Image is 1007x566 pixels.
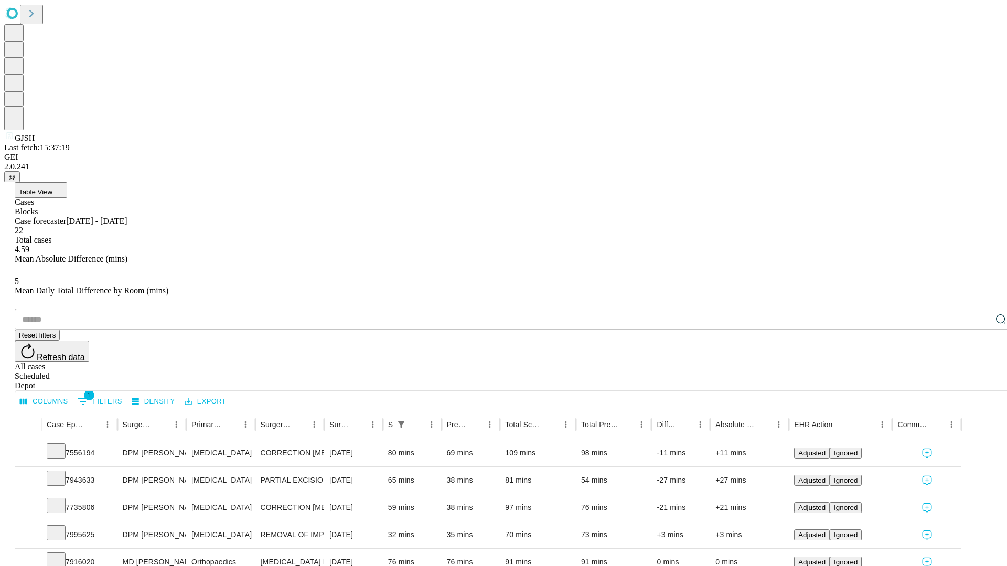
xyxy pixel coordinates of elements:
[15,245,29,254] span: 4.59
[20,499,36,517] button: Expand
[447,440,495,466] div: 69 mins
[191,467,250,494] div: [MEDICAL_DATA]
[581,467,647,494] div: 54 mins
[47,467,112,494] div: 7943633
[794,475,830,486] button: Adjusted
[834,558,858,566] span: Ignored
[657,420,677,429] div: Difference
[15,182,67,198] button: Table View
[292,417,307,432] button: Sort
[772,417,786,432] button: Menu
[15,134,35,143] span: GJSH
[169,417,184,432] button: Menu
[329,521,378,548] div: [DATE]
[261,440,319,466] div: CORRECTION [MEDICAL_DATA], DOUBLE [MEDICAL_DATA]
[47,521,112,548] div: 7995625
[798,531,826,539] span: Adjusted
[388,440,436,466] div: 80 mins
[394,417,409,432] button: Show filters
[447,467,495,494] div: 38 mins
[794,529,830,540] button: Adjusted
[47,420,84,429] div: Case Epic Id
[830,502,862,513] button: Ignored
[85,417,100,432] button: Sort
[4,162,1003,171] div: 2.0.241
[388,420,393,429] div: Scheduled In Room Duration
[191,494,250,521] div: [MEDICAL_DATA]
[678,417,693,432] button: Sort
[47,494,112,521] div: 7735806
[15,235,51,244] span: Total cases
[559,417,573,432] button: Menu
[20,526,36,545] button: Expand
[798,476,826,484] span: Adjusted
[261,420,291,429] div: Surgery Name
[505,440,571,466] div: 109 mins
[4,153,1003,162] div: GEI
[798,504,826,511] span: Adjusted
[794,420,832,429] div: EHR Action
[15,341,89,362] button: Refresh data
[581,440,647,466] div: 98 mins
[15,330,60,341] button: Reset filters
[875,417,890,432] button: Menu
[329,440,378,466] div: [DATE]
[329,420,350,429] div: Surgery Date
[657,521,705,548] div: +3 mins
[388,467,436,494] div: 65 mins
[410,417,424,432] button: Sort
[123,521,181,548] div: DPM [PERSON_NAME] [PERSON_NAME]
[15,286,168,295] span: Mean Daily Total Difference by Room (mins)
[483,417,497,432] button: Menu
[84,390,94,400] span: 1
[757,417,772,432] button: Sort
[15,216,66,225] span: Case forecaster
[75,393,125,410] button: Show filters
[830,529,862,540] button: Ignored
[329,494,378,521] div: [DATE]
[351,417,366,432] button: Sort
[715,494,784,521] div: +21 mins
[223,417,238,432] button: Sort
[693,417,708,432] button: Menu
[834,476,858,484] span: Ignored
[238,417,253,432] button: Menu
[581,494,647,521] div: 76 mins
[794,448,830,459] button: Adjusted
[830,448,862,459] button: Ignored
[388,494,436,521] div: 59 mins
[261,467,319,494] div: PARTIAL EXCISION PHALANX OF TOE
[897,420,928,429] div: Comments
[20,472,36,490] button: Expand
[123,420,153,429] div: Surgeon Name
[505,467,571,494] div: 81 mins
[191,420,222,429] div: Primary Service
[15,226,23,235] span: 22
[657,467,705,494] div: -27 mins
[4,143,70,152] span: Last fetch: 15:37:19
[581,521,647,548] div: 73 mins
[388,521,436,548] div: 32 mins
[424,417,439,432] button: Menu
[191,521,250,548] div: [MEDICAL_DATA]
[715,467,784,494] div: +27 mins
[123,440,181,466] div: DPM [PERSON_NAME] [PERSON_NAME]
[123,467,181,494] div: DPM [PERSON_NAME] [PERSON_NAME]
[634,417,649,432] button: Menu
[19,331,56,339] span: Reset filters
[129,394,178,410] button: Density
[261,494,319,521] div: CORRECTION [MEDICAL_DATA]
[366,417,380,432] button: Menu
[15,254,127,263] span: Mean Absolute Difference (mins)
[833,417,848,432] button: Sort
[394,417,409,432] div: 1 active filter
[657,494,705,521] div: -21 mins
[37,353,85,362] span: Refresh data
[191,440,250,466] div: [MEDICAL_DATA]
[17,394,71,410] button: Select columns
[715,440,784,466] div: +11 mins
[929,417,944,432] button: Sort
[123,494,181,521] div: DPM [PERSON_NAME] [PERSON_NAME]
[619,417,634,432] button: Sort
[261,521,319,548] div: REMOVAL OF IMPLANT DEEP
